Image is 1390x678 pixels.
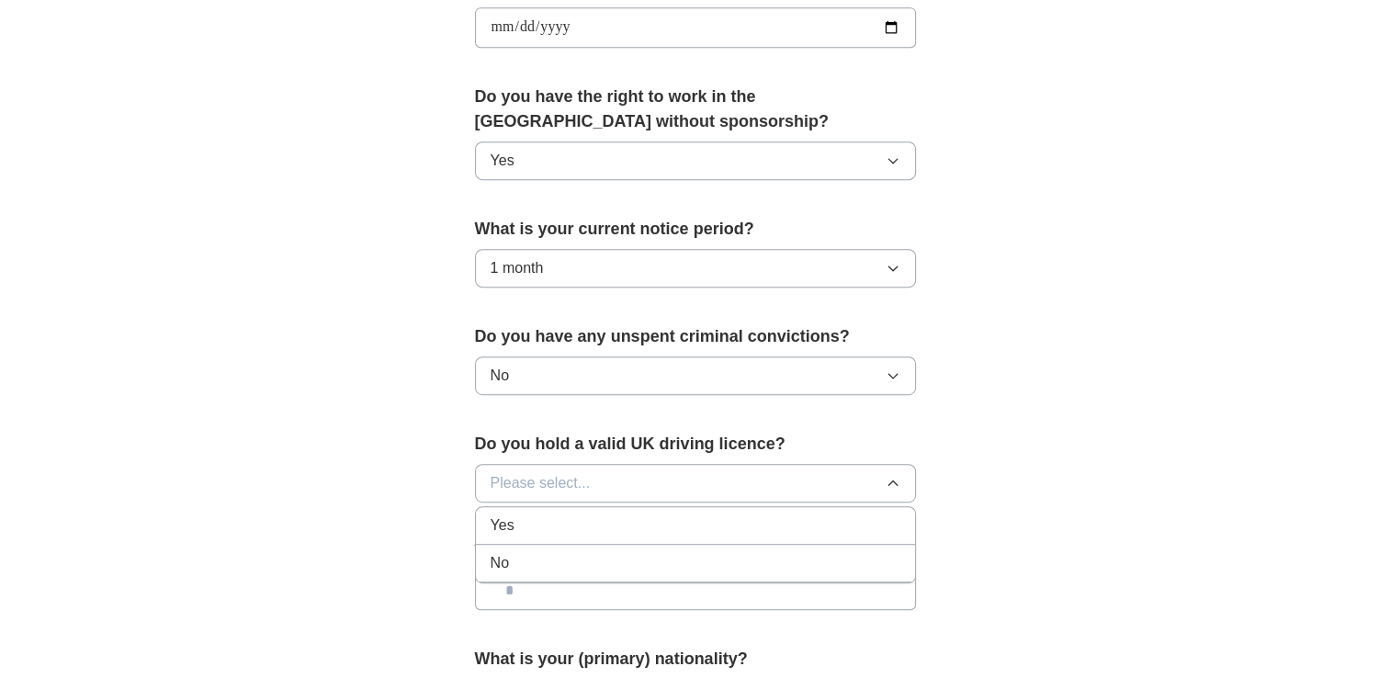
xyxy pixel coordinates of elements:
[491,514,514,537] span: Yes
[491,365,509,387] span: No
[491,150,514,172] span: Yes
[475,464,916,503] button: Please select...
[475,141,916,180] button: Yes
[475,356,916,395] button: No
[475,647,916,672] label: What is your (primary) nationality?
[491,552,509,574] span: No
[475,432,916,457] label: Do you hold a valid UK driving licence?
[475,85,916,134] label: Do you have the right to work in the [GEOGRAPHIC_DATA] without sponsorship?
[491,257,544,279] span: 1 month
[475,249,916,288] button: 1 month
[475,324,916,349] label: Do you have any unspent criminal convictions?
[491,472,591,494] span: Please select...
[475,217,916,242] label: What is your current notice period?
